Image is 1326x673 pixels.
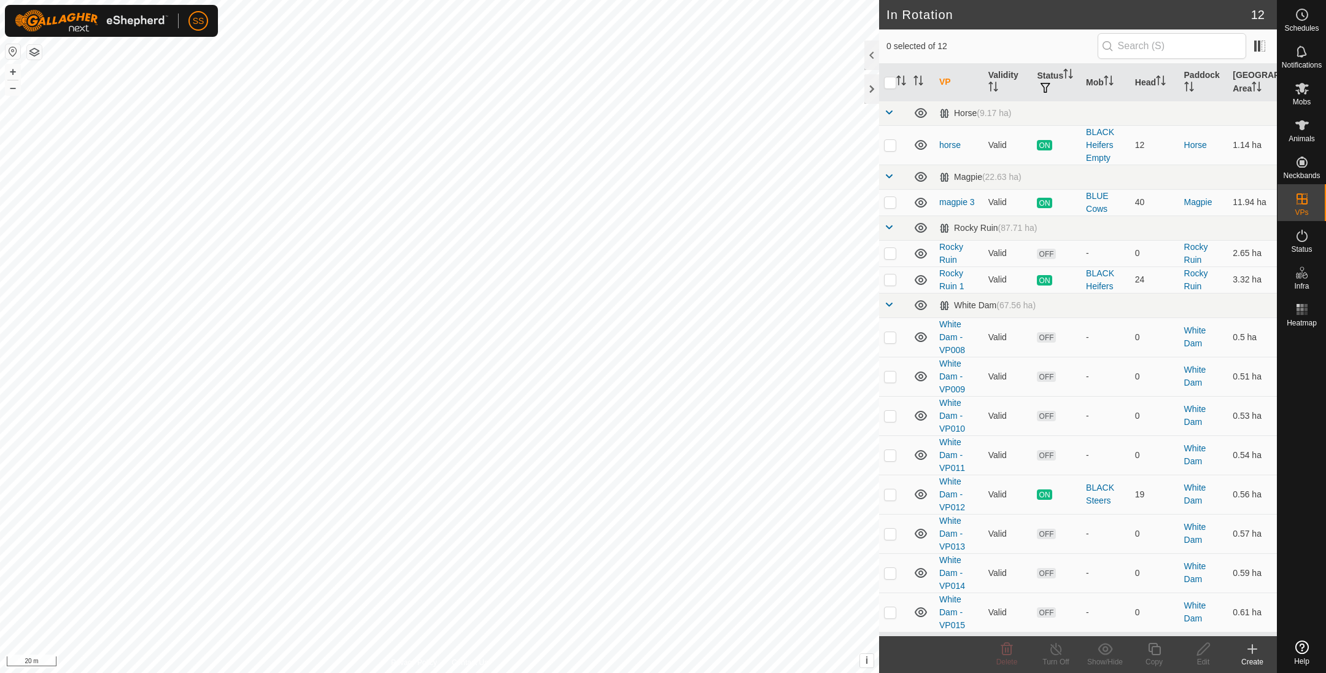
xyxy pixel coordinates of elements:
[1184,601,1206,623] a: White Dam
[1130,656,1179,667] div: Copy
[983,189,1033,216] td: Valid
[983,266,1033,293] td: Valid
[886,40,1098,53] span: 0 selected of 12
[1086,606,1125,619] div: -
[1179,656,1228,667] div: Edit
[1037,607,1055,618] span: OFF
[1037,275,1052,286] span: ON
[1228,435,1277,475] td: 0.54 ha
[1228,553,1277,593] td: 0.59 ha
[939,300,1036,311] div: White Dam
[1228,656,1277,667] div: Create
[939,268,964,291] a: Rocky Ruin 1
[1184,443,1206,466] a: White Dam
[982,172,1022,182] span: (22.63 ha)
[998,223,1037,233] span: (87.71 ha)
[1291,246,1312,253] span: Status
[983,125,1033,165] td: Valid
[1228,266,1277,293] td: 3.32 ha
[1037,411,1055,421] span: OFF
[939,172,1022,182] div: Magpie
[1037,140,1052,150] span: ON
[1184,140,1207,150] a: Horse
[1179,64,1228,101] th: Paddock
[939,437,965,473] a: White Dam - VP011
[1086,527,1125,540] div: -
[934,64,983,101] th: VP
[983,317,1033,357] td: Valid
[1130,435,1179,475] td: 0
[1037,198,1052,208] span: ON
[1031,656,1080,667] div: Turn Off
[1294,282,1309,290] span: Infra
[1295,209,1308,216] span: VPs
[1086,370,1125,383] div: -
[983,396,1033,435] td: Valid
[1130,553,1179,593] td: 0
[939,140,961,150] a: horse
[939,223,1037,233] div: Rocky Ruin
[1086,190,1125,216] div: BLUE Cows
[939,594,965,630] a: White Dam - VP015
[1130,317,1179,357] td: 0
[983,553,1033,593] td: Valid
[1156,77,1166,87] p-sorticon: Activate to sort
[983,435,1033,475] td: Valid
[988,84,998,93] p-sorticon: Activate to sort
[27,45,42,60] button: Map Layers
[1228,240,1277,266] td: 2.65 ha
[1228,514,1277,553] td: 0.57 ha
[1130,189,1179,216] td: 40
[1293,98,1311,106] span: Mobs
[1228,125,1277,165] td: 1.14 ha
[1282,61,1322,69] span: Notifications
[1184,365,1206,387] a: White Dam
[1037,249,1055,259] span: OFF
[1228,475,1277,514] td: 0.56 ha
[1130,357,1179,396] td: 0
[983,514,1033,553] td: Valid
[1086,481,1125,507] div: BLACK Steers
[1032,64,1081,101] th: Status
[939,516,965,551] a: White Dam - VP013
[913,77,923,87] p-sorticon: Activate to sort
[1287,319,1317,327] span: Heatmap
[1184,268,1208,291] a: Rocky Ruin
[1086,567,1125,580] div: -
[996,658,1018,666] span: Delete
[1283,172,1320,179] span: Neckbands
[1098,33,1246,59] input: Search (S)
[1228,64,1277,101] th: [GEOGRAPHIC_DATA] Area
[886,7,1251,22] h2: In Rotation
[983,240,1033,266] td: Valid
[6,44,20,59] button: Reset Map
[1086,449,1125,462] div: -
[1037,332,1055,343] span: OFF
[1130,64,1179,101] th: Head
[939,197,975,207] a: magpie 3
[896,77,906,87] p-sorticon: Activate to sort
[1130,593,1179,632] td: 0
[1086,331,1125,344] div: -
[6,80,20,95] button: –
[939,555,965,591] a: White Dam - VP014
[1228,189,1277,216] td: 11.94 ha
[1184,197,1212,207] a: Magpie
[1278,636,1326,670] a: Help
[15,10,168,32] img: Gallagher Logo
[1130,240,1179,266] td: 0
[939,398,965,434] a: White Dam - VP010
[1184,242,1208,265] a: Rocky Ruin
[1086,126,1125,165] div: BLACK Heifers Empty
[1184,522,1206,545] a: White Dam
[1063,71,1073,80] p-sorticon: Activate to sort
[1130,475,1179,514] td: 19
[1284,25,1319,32] span: Schedules
[1086,267,1125,293] div: BLACK Heifers
[983,357,1033,396] td: Valid
[939,477,965,512] a: White Dam - VP012
[1037,529,1055,539] span: OFF
[1294,658,1309,665] span: Help
[1251,6,1265,24] span: 12
[996,300,1036,310] span: (67.56 ha)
